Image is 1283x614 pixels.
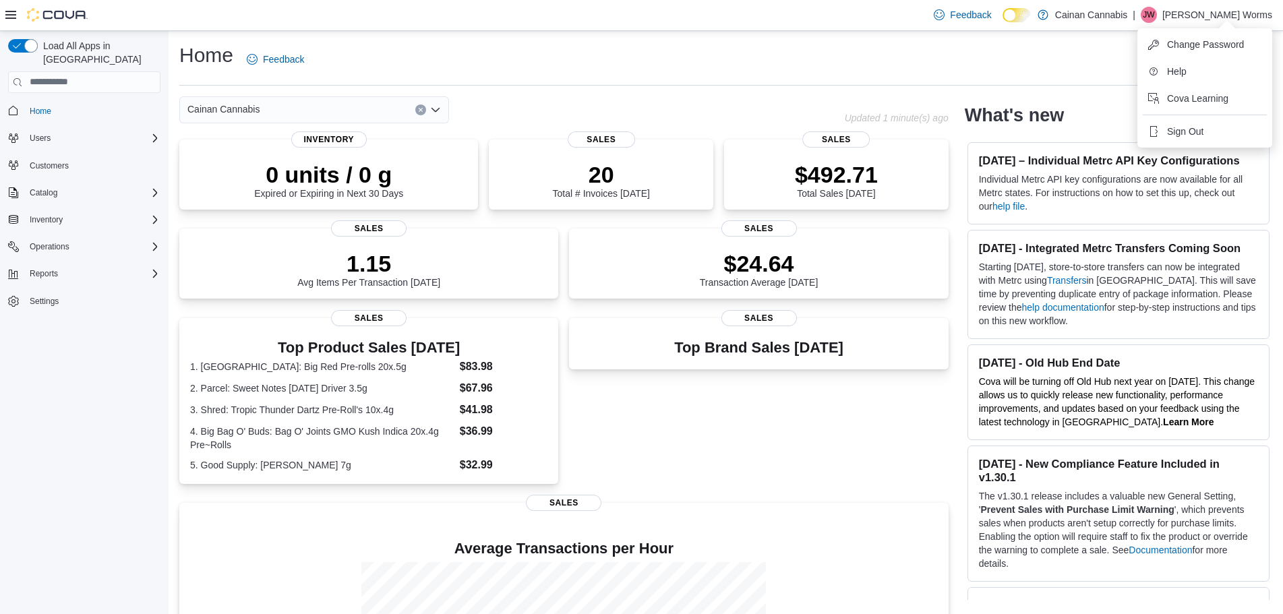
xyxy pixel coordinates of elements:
div: Avg Items Per Transaction [DATE] [297,250,440,288]
p: $24.64 [700,250,818,277]
span: Reports [24,266,160,282]
span: Sales [526,495,601,511]
button: Inventory [3,210,166,229]
p: Individual Metrc API key configurations are now available for all Metrc states. For instructions ... [979,173,1258,213]
span: Change Password [1167,38,1244,51]
a: Feedback [241,46,309,73]
button: Catalog [24,185,63,201]
p: The v1.30.1 release includes a valuable new General Setting, ' ', which prevents sales when produ... [979,489,1258,570]
button: Help [1143,61,1267,82]
h3: Top Product Sales [DATE] [190,340,547,356]
span: Sales [721,310,797,326]
span: Load All Apps in [GEOGRAPHIC_DATA] [38,39,160,66]
a: Learn More [1163,417,1214,427]
button: Open list of options [430,104,441,115]
h2: What's new [965,104,1064,126]
button: Reports [24,266,63,282]
span: Inventory [291,131,367,148]
span: Dark Mode [1003,22,1003,23]
button: Home [3,101,166,121]
button: Reports [3,264,166,283]
a: Documentation [1129,545,1192,555]
dt: 2. Parcel: Sweet Notes [DATE] Driver 3.5g [190,381,454,395]
a: Transfers [1047,275,1087,286]
button: Users [24,130,56,146]
button: Customers [3,156,166,175]
nav: Complex example [8,96,160,346]
span: Operations [24,239,160,255]
span: Inventory [30,214,63,225]
p: Cainan Cannabis [1055,7,1127,23]
span: Cova will be turning off Old Hub next year on [DATE]. This change allows us to quickly release ne... [979,376,1255,427]
span: JW [1143,7,1154,23]
span: Settings [24,293,160,309]
span: Sales [331,310,407,326]
span: Users [30,133,51,144]
h1: Home [179,42,233,69]
h4: Average Transactions per Hour [190,541,938,557]
button: Catalog [3,183,166,202]
button: Change Password [1143,34,1267,55]
span: Sales [721,220,797,237]
div: Expired or Expiring in Next 30 Days [254,161,403,199]
span: Customers [30,160,69,171]
p: Starting [DATE], store-to-store transfers can now be integrated with Metrc using in [GEOGRAPHIC_D... [979,260,1258,328]
p: 1.15 [297,250,440,277]
span: Catalog [24,185,160,201]
span: Inventory [24,212,160,228]
span: Catalog [30,187,57,198]
div: Total # Invoices [DATE] [553,161,650,199]
button: Users [3,129,166,148]
dd: $67.96 [460,380,548,396]
div: Total Sales [DATE] [795,161,878,199]
span: Sign Out [1167,125,1203,138]
a: Feedback [928,1,996,28]
a: help documentation [1022,302,1104,313]
a: Customers [24,158,74,174]
span: Users [24,130,160,146]
dd: $41.98 [460,402,548,418]
p: Updated 1 minute(s) ago [845,113,949,123]
span: Cova Learning [1167,92,1228,105]
span: Sales [331,220,407,237]
a: Settings [24,293,64,309]
p: 20 [553,161,650,188]
a: help file [992,201,1025,212]
h3: [DATE] – Individual Metrc API Key Configurations [979,154,1258,167]
button: Operations [3,237,166,256]
dt: 3. Shred: Tropic Thunder Dartz Pre-Roll's 10x.4g [190,403,454,417]
dd: $83.98 [460,359,548,375]
span: Home [30,106,51,117]
span: Feedback [263,53,304,66]
p: [PERSON_NAME] Worms [1162,7,1272,23]
h3: [DATE] - Integrated Metrc Transfers Coming Soon [979,241,1258,255]
input: Dark Mode [1003,8,1031,22]
span: Cainan Cannabis [187,101,260,117]
span: Feedback [950,8,991,22]
span: Sales [568,131,635,148]
span: Sales [803,131,870,148]
p: 0 units / 0 g [254,161,403,188]
a: Home [24,103,57,119]
dt: 1. [GEOGRAPHIC_DATA]: Big Red Pre-rolls 20x.5g [190,360,454,373]
button: Inventory [24,212,68,228]
img: Cova [27,8,88,22]
p: $492.71 [795,161,878,188]
h3: Top Brand Sales [DATE] [674,340,843,356]
button: Sign Out [1143,121,1267,142]
h3: [DATE] - Old Hub End Date [979,356,1258,369]
p: | [1133,7,1135,23]
dd: $36.99 [460,423,548,439]
dd: $32.99 [460,457,548,473]
span: Customers [24,157,160,174]
div: Transaction Average [DATE] [700,250,818,288]
span: Settings [30,296,59,307]
span: Home [24,102,160,119]
button: Settings [3,291,166,311]
span: Reports [30,268,58,279]
span: Help [1167,65,1187,78]
strong: Prevent Sales with Purchase Limit Warning [980,504,1174,515]
div: Jordon Worms [1141,7,1157,23]
button: Operations [24,239,75,255]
